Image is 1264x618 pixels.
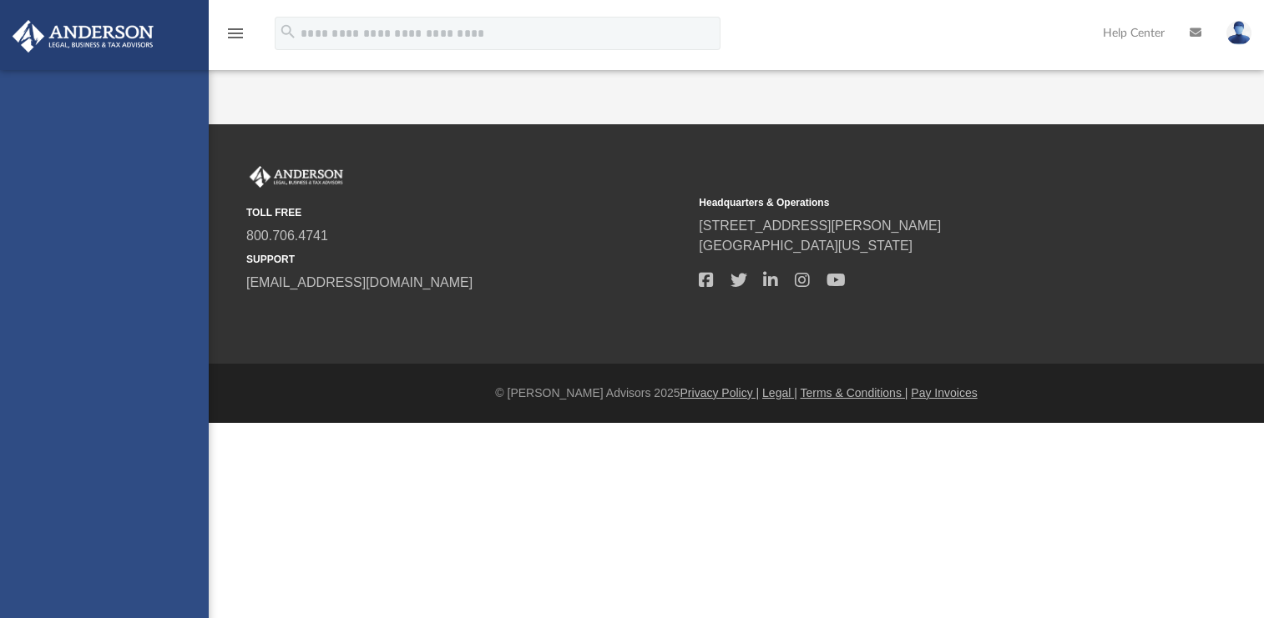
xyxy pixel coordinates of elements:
a: [GEOGRAPHIC_DATA][US_STATE] [699,239,913,253]
a: Pay Invoices [911,386,977,399]
a: Legal | [762,386,797,399]
a: [STREET_ADDRESS][PERSON_NAME] [699,219,941,233]
img: Anderson Advisors Platinum Portal [8,20,159,53]
a: 800.706.4741 [246,229,328,243]
a: [EMAIL_ADDRESS][DOMAIN_NAME] [246,275,473,289]
i: menu [225,23,245,43]
img: User Pic [1226,21,1251,45]
small: SUPPORT [246,252,687,267]
div: © [PERSON_NAME] Advisors 2025 [209,384,1264,402]
a: Terms & Conditions | [801,386,908,399]
small: TOLL FREE [246,205,687,220]
a: menu [225,32,245,43]
a: Privacy Policy | [680,386,760,399]
img: Anderson Advisors Platinum Portal [246,166,346,188]
small: Headquarters & Operations [699,195,1140,210]
i: search [279,23,297,41]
